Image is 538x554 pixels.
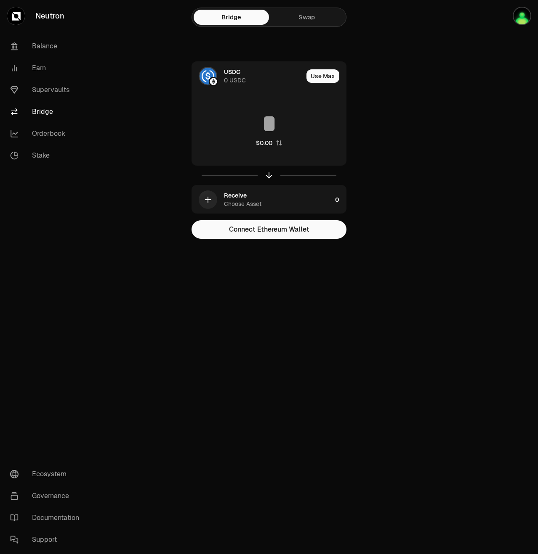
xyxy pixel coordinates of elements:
a: Earn [3,57,91,79]
a: Bridge [3,101,91,123]
button: Connect Ethereum Wallet [192,220,346,239]
a: Ecosystem [3,463,91,485]
img: USDC Logo [200,68,216,84]
div: USDC [224,68,240,76]
div: 0 USDC [224,76,246,84]
div: $0.00 [256,139,272,147]
a: Supervaults [3,79,91,101]
a: Balance [3,35,91,57]
a: Swap [269,10,344,25]
a: Bridge [194,10,269,25]
div: Choose Asset [224,200,261,208]
a: Stake [3,145,91,166]
div: ReceiveChoose Asset [192,185,332,214]
button: $0.00 [256,139,282,147]
div: 0 [335,185,346,214]
a: Orderbook [3,123,91,145]
img: Ethereum Logo [210,78,217,85]
button: ReceiveChoose Asset0 [192,185,346,214]
a: Support [3,529,91,551]
div: USDC LogoEthereum LogoUSDC0 USDC [192,62,303,90]
div: Receive [224,191,247,200]
button: Use Max [306,69,339,83]
img: Jay Keplr [513,7,531,25]
a: Governance [3,485,91,507]
a: Documentation [3,507,91,529]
